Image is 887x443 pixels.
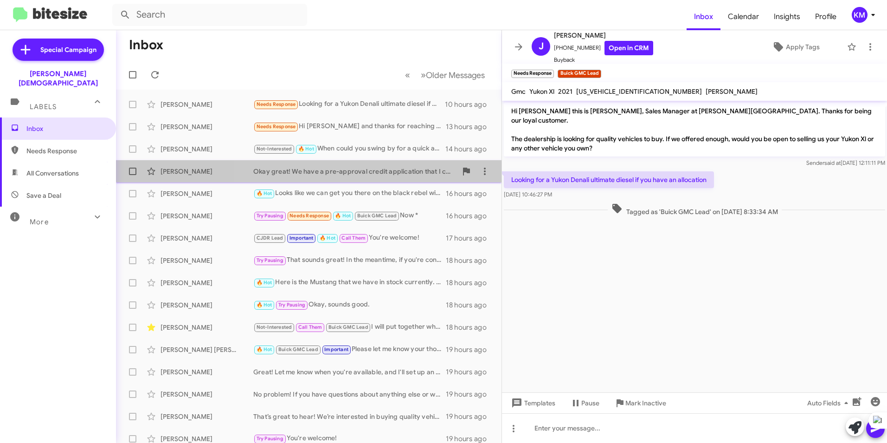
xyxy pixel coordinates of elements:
[687,3,720,30] a: Inbox
[257,213,283,219] span: Try Pausing
[446,300,494,310] div: 18 hours ago
[808,3,844,30] a: Profile
[335,213,351,219] span: 🔥 Hot
[504,171,714,188] p: Looking for a Yukon Denali ultimate diesel if you have an allocation
[161,189,253,198] div: [PERSON_NAME]
[357,213,397,219] span: Buick GMC Lead
[257,324,292,330] span: Not-Interested
[26,124,105,133] span: Inbox
[257,190,272,196] span: 🔥 Hot
[257,346,272,352] span: 🔥 Hot
[112,4,307,26] input: Search
[253,344,446,355] div: Please let me know your thoughts, and if there is anything else I can help answer.
[161,144,253,154] div: [PERSON_NAME]
[257,436,283,442] span: Try Pausing
[161,167,253,176] div: [PERSON_NAME]
[161,122,253,131] div: [PERSON_NAME]
[446,390,494,399] div: 19 hours ago
[161,211,253,221] div: [PERSON_NAME]
[161,367,253,377] div: [PERSON_NAME]
[30,218,49,226] span: More
[324,346,348,352] span: Important
[289,213,329,219] span: Needs Response
[446,234,494,243] div: 17 hours ago
[298,146,314,152] span: 🔥 Hot
[253,99,445,110] div: Looking for a Yukon Denali ultimate diesel if you have an allocation
[558,87,572,96] span: 2021
[26,191,61,200] span: Save a Deal
[511,87,526,96] span: Gmc
[400,65,490,85] nav: Page navigation example
[554,30,653,41] span: [PERSON_NAME]
[320,235,335,241] span: 🔥 Hot
[445,144,494,154] div: 14 hours ago
[446,278,494,287] div: 18 hours ago
[161,300,253,310] div: [PERSON_NAME]
[257,302,272,308] span: 🔥 Hot
[502,395,563,411] button: Templates
[257,101,296,107] span: Needs Response
[278,302,305,308] span: Try Pausing
[446,323,494,332] div: 18 hours ago
[253,255,446,266] div: That sounds great! In the meantime, if you're considering selling your current vehicle, let me kn...
[405,69,410,81] span: «
[558,70,601,78] small: Buick GMC Lead
[720,3,766,30] span: Calendar
[511,70,554,78] small: Needs Response
[800,395,859,411] button: Auto Fields
[852,7,868,23] div: KM
[257,257,283,263] span: Try Pausing
[30,103,57,111] span: Labels
[253,412,446,421] div: That’s great to hear! We’re interested in buying quality vehicles so If you are ever in the marke...
[446,256,494,265] div: 18 hours ago
[786,39,820,55] span: Apply Tags
[129,38,163,52] h1: Inbox
[766,3,808,30] a: Insights
[625,395,666,411] span: Mark Inactive
[446,189,494,198] div: 16 hours ago
[807,395,852,411] span: Auto Fields
[529,87,554,96] span: Yukon Xl
[806,159,885,166] span: Sender [DATE] 12:11:11 PM
[446,122,494,131] div: 13 hours ago
[161,278,253,287] div: [PERSON_NAME]
[608,203,782,216] span: Tagged as 'Buick GMC Lead' on [DATE] 8:33:34 AM
[446,211,494,221] div: 16 hours ago
[161,412,253,421] div: [PERSON_NAME]
[421,69,426,81] span: »
[253,210,446,221] div: Now *
[253,277,446,288] div: Here is the Mustang that we have in stock currently. What are your thoughts?
[253,188,446,199] div: Looks like we can get you there on the black rebel with no money down and trading in your other t...
[289,235,314,241] span: Important
[26,169,79,178] span: All Conversations
[161,390,253,399] div: [PERSON_NAME]
[607,395,674,411] button: Mark Inactive
[509,395,555,411] span: Templates
[581,395,599,411] span: Pause
[341,235,366,241] span: Call Them
[161,234,253,243] div: [PERSON_NAME]
[253,167,457,176] div: Okay great! We have a pre-approval credit application that I can send you the link for if you wis...
[504,103,885,156] p: Hi [PERSON_NAME] this is [PERSON_NAME], Sales Manager at [PERSON_NAME][GEOGRAPHIC_DATA]. Thanks f...
[278,346,318,352] span: Buick GMC Lead
[426,70,485,80] span: Older Messages
[26,146,105,156] span: Needs Response
[161,345,253,354] div: [PERSON_NAME] [PERSON_NAME]
[706,87,758,96] span: [PERSON_NAME]
[563,395,607,411] button: Pause
[161,323,253,332] div: [PERSON_NAME]
[253,143,445,154] div: When could you swing by for a quick appraisal?
[161,100,253,109] div: [PERSON_NAME]
[554,55,653,65] span: Buyback
[257,280,272,286] span: 🔥 Hot
[844,7,877,23] button: KM
[415,65,490,85] button: Next
[328,324,368,330] span: Buick GMC Lead
[253,367,446,377] div: Great! Let me know when you're available, and I'll set up an appointment for you to discuss your ...
[576,87,702,96] span: [US_VEHICLE_IDENTIFICATION_NUMBER]
[13,39,104,61] a: Special Campaign
[253,233,446,243] div: You're welcome!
